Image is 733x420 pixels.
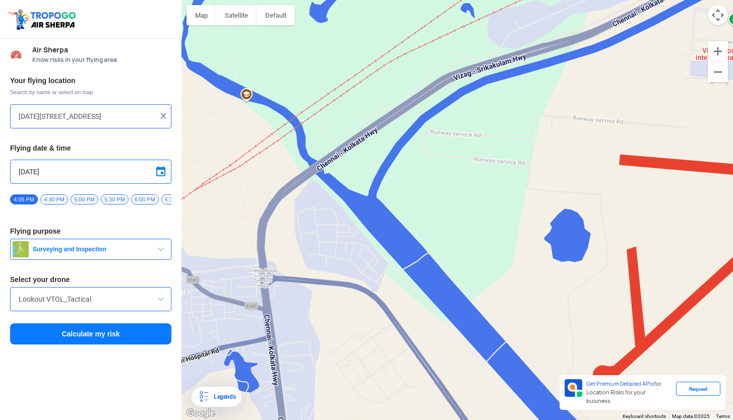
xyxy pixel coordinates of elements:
[187,5,216,25] button: Show street map
[10,48,22,60] img: Risk Scores
[161,194,189,204] span: 6:30 PM
[708,5,728,25] button: Map camera controls
[10,145,171,152] h3: Flying date & time
[708,62,728,82] button: Zoom out
[10,77,171,84] h3: Your flying location
[19,166,163,178] input: Select Date
[158,111,168,121] img: ic_close.png
[10,239,171,260] button: Surveying and Inspection
[10,276,171,283] h3: Select your drone
[586,380,654,387] span: Get Premium Detailed APIs
[29,245,155,253] span: Surveying and Inspection
[32,46,171,54] span: Air Sherpa
[210,391,235,403] div: Legends
[184,407,217,420] a: Open this area in Google Maps (opens a new window)
[10,228,171,235] h3: Flying purpose
[10,88,171,96] span: Search by name or select on map
[8,8,79,31] img: ic_tgdronemaps.svg
[71,194,98,204] span: 5:00 PM
[19,110,155,122] input: Search your flying location
[32,56,171,64] span: Know risks in your flying area
[101,194,129,204] span: 5:30 PM
[131,194,159,204] span: 6:00 PM
[676,382,720,396] div: Request
[565,379,582,397] img: Premium APIs
[716,413,730,419] a: Terms
[708,41,728,61] button: Zoom in
[10,194,38,204] span: 4:05 PM
[40,194,68,204] span: 4:30 PM
[13,241,29,257] img: survey.png
[184,407,217,420] img: Google
[582,379,676,406] div: for Location Risks for your business.
[10,323,171,344] button: Calculate my risk
[216,5,257,25] button: Show satellite imagery
[623,413,666,420] button: Keyboard shortcuts
[19,293,163,305] input: Search by name or Brand
[198,391,210,403] img: Legends
[672,413,710,419] span: Map data ©2025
